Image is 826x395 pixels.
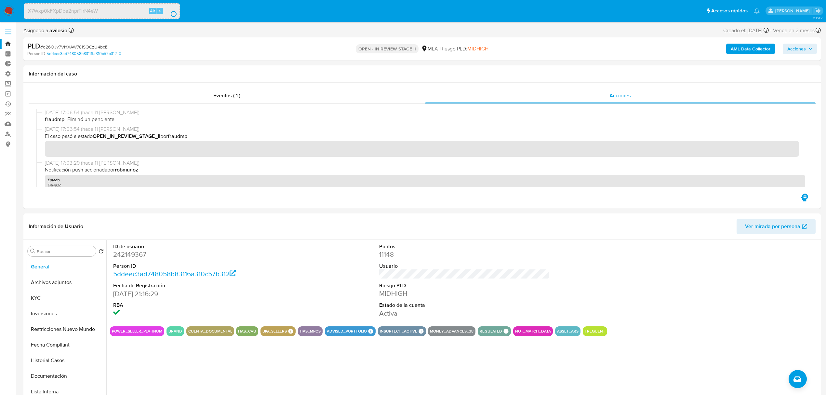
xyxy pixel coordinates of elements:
[737,219,816,234] button: Ver mirada por persona
[379,263,550,270] dt: Usuario
[23,27,67,34] span: Asignado a
[731,44,770,54] b: AML Data Collector
[164,7,177,16] button: search-icon
[24,7,180,15] input: Buscar usuario o caso...
[25,321,106,337] button: Restricciones Nuevo Mundo
[47,51,121,57] a: 5ddeec3ad748058b83116a310c57b312
[213,92,240,99] span: Eventos ( 1 )
[379,250,550,259] dd: 11148
[37,249,93,254] input: Buscar
[754,8,760,14] a: Notificaciones
[711,7,748,14] span: Accesos rápidos
[25,275,106,290] button: Archivos adjuntos
[723,26,769,35] div: Creado el: [DATE]
[379,289,550,298] dd: MIDHIGH
[25,306,106,321] button: Inversiones
[773,27,815,34] span: Vence en 2 meses
[113,269,236,279] a: 5ddeec3ad748058b83116a310c57b312
[467,45,488,52] span: MIDHIGH
[421,45,438,52] div: MLA
[609,92,631,99] span: Acciones
[745,219,800,234] span: Ver mirada por persona
[379,243,550,250] dt: Puntos
[25,353,106,368] button: Historial Casos
[814,7,821,14] a: Salir
[356,44,419,53] p: OPEN - IN REVIEW STAGE II
[29,223,83,230] h1: Información de Usuario
[379,309,550,318] dd: Activa
[113,289,284,298] dd: [DATE] 21:16:29
[770,26,772,35] span: -
[113,243,284,250] dt: ID de usuario
[27,41,40,51] b: PLD
[783,44,817,54] button: Acciones
[30,249,35,254] button: Buscar
[113,282,284,289] dt: Fecha de Registración
[27,51,45,57] b: Person ID
[25,290,106,306] button: KYC
[99,249,104,256] button: Volver al orden por defecto
[25,337,106,353] button: Fecha Compliant
[113,263,284,270] dt: Person ID
[150,8,155,14] span: Alt
[113,250,284,259] dd: 242149367
[379,282,550,289] dt: Riesgo PLD
[726,44,775,54] button: AML Data Collector
[25,259,106,275] button: General
[159,8,161,14] span: s
[440,45,488,52] span: Riesgo PLD:
[787,44,806,54] span: Acciones
[113,302,284,309] dt: RBA
[40,44,108,50] span: # q26OJv7VHXAW781SOCzU4bcE
[25,368,106,384] button: Documentación
[29,71,816,77] h1: Información del caso
[48,27,67,34] b: avilosio
[775,8,812,14] p: andres.vilosio@mercadolibre.com
[379,302,550,309] dt: Estado de la cuenta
